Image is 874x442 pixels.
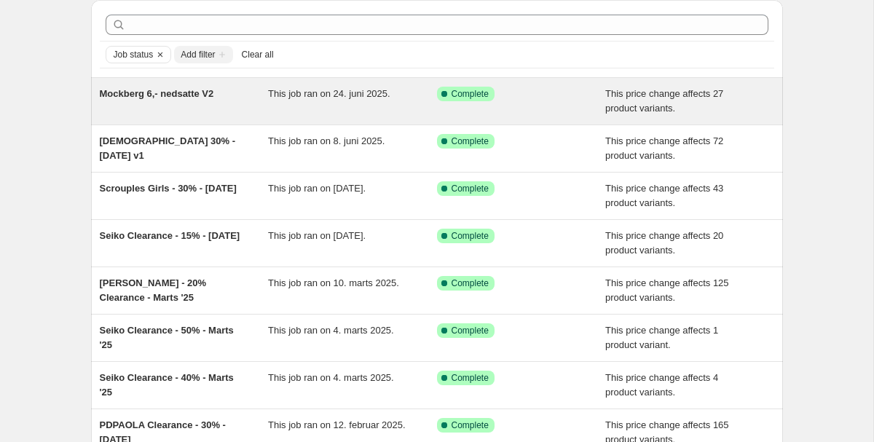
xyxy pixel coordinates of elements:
[452,277,489,289] span: Complete
[605,88,723,114] span: This price change affects 27 product variants.
[242,49,274,60] span: Clear all
[452,419,489,431] span: Complete
[605,325,718,350] span: This price change affects 1 product variant.
[605,135,723,161] span: This price change affects 72 product variants.
[181,49,215,60] span: Add filter
[268,419,406,430] span: This job ran on 12. februar 2025.
[114,49,154,60] span: Job status
[100,277,207,303] span: [PERSON_NAME] - 20% Clearance - Marts '25
[100,325,234,350] span: Seiko Clearance - 50% - Marts '25
[100,372,234,398] span: Seiko Clearance - 40% - Marts '25
[100,88,214,99] span: Mockberg 6,- nedsatte V2
[268,135,385,146] span: This job ran on 8. juni 2025.
[100,230,240,241] span: Seiko Clearance - 15% - [DATE]
[153,47,168,63] button: Clear
[100,183,237,194] span: Scrouples Girls - 30% - [DATE]
[106,47,154,63] button: Job status
[452,135,489,147] span: Complete
[236,46,280,63] button: Clear all
[452,230,489,242] span: Complete
[100,135,236,161] span: [DEMOGRAPHIC_DATA] 30% - [DATE] v1
[268,325,394,336] span: This job ran on 4. marts 2025.
[605,230,723,256] span: This price change affects 20 product variants.
[452,183,489,194] span: Complete
[268,277,399,288] span: This job ran on 10. marts 2025.
[174,46,232,63] button: Add filter
[452,372,489,384] span: Complete
[268,183,366,194] span: This job ran on [DATE].
[605,277,729,303] span: This price change affects 125 product variants.
[605,183,723,208] span: This price change affects 43 product variants.
[452,88,489,100] span: Complete
[268,372,394,383] span: This job ran on 4. marts 2025.
[268,230,366,241] span: This job ran on [DATE].
[452,325,489,336] span: Complete
[605,372,718,398] span: This price change affects 4 product variants.
[268,88,390,99] span: This job ran on 24. juni 2025.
